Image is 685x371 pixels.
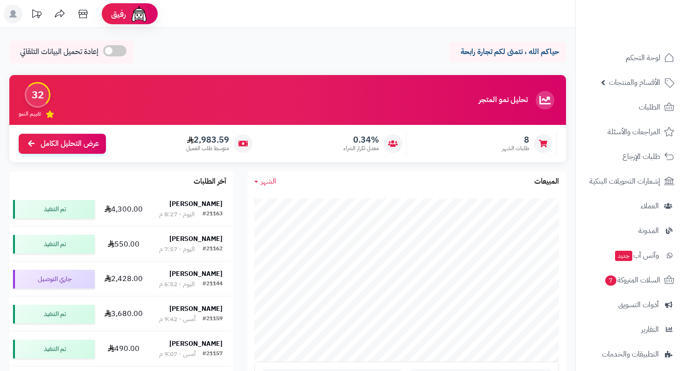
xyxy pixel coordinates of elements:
[203,280,223,289] div: #21144
[581,244,679,267] a: وآتس آبجديد
[13,235,95,254] div: تم التنفيذ
[581,318,679,341] a: التقارير
[581,269,679,291] a: السلات المتروكة7
[98,297,148,331] td: 3,680.00
[614,249,659,262] span: وآتس آب
[169,304,223,314] strong: [PERSON_NAME]
[581,294,679,316] a: أدوات التسويق
[502,135,529,145] span: 8
[130,5,148,23] img: ai-face.png
[254,176,276,187] a: الشهر
[169,234,223,244] strong: [PERSON_NAME]
[186,135,229,145] span: 2,983.59
[581,343,679,365] a: التطبيقات والخدمات
[111,8,126,20] span: رفيق
[456,47,559,57] p: حياكم الله ، نتمنى لكم تجارة رابحة
[169,269,223,279] strong: [PERSON_NAME]
[622,150,660,163] span: طلبات الإرجاع
[479,96,528,104] h3: تحليل نمو المتجر
[98,262,148,296] td: 2,428.00
[159,315,196,324] div: أمس - 9:42 م
[626,51,660,64] span: لوحة التحكم
[13,270,95,289] div: جاري التوصيل
[203,350,223,359] div: #21157
[602,348,659,361] span: التطبيقات والخدمات
[343,135,379,145] span: 0.34%
[13,200,95,219] div: تم التنفيذ
[641,199,659,213] span: العملاء
[20,47,98,57] span: إعادة تحميل البيانات التلقائي
[169,199,223,209] strong: [PERSON_NAME]
[98,332,148,366] td: 490.00
[19,110,41,118] span: تقييم النمو
[203,245,223,254] div: #21162
[194,178,226,186] h3: آخر الطلبات
[159,245,195,254] div: اليوم - 7:57 م
[581,195,679,217] a: العملاء
[608,125,660,138] span: المراجعات والأسئلة
[581,145,679,168] a: طلبات الإرجاع
[203,210,223,219] div: #21163
[261,176,276,187] span: الشهر
[25,5,48,26] a: تحديثات المنصة
[589,175,660,188] span: إشعارات التحويلات البنكية
[98,192,148,227] td: 4,300.00
[19,134,106,154] a: عرض التحليل الكامل
[622,23,676,42] img: logo-2.png
[581,96,679,118] a: الطلبات
[343,144,379,152] span: معدل تكرار الشراء
[41,138,99,149] span: عرض التحليل الكامل
[159,350,196,359] div: أمس - 9:07 م
[618,298,659,311] span: أدوات التسويق
[639,101,660,114] span: الطلبات
[605,275,616,286] span: 7
[638,224,659,237] span: المدونة
[502,144,529,152] span: طلبات الشهر
[169,339,223,349] strong: [PERSON_NAME]
[203,315,223,324] div: #21159
[98,227,148,261] td: 550.00
[641,323,659,336] span: التقارير
[609,76,660,89] span: الأقسام والمنتجات
[159,210,195,219] div: اليوم - 8:27 م
[615,251,632,261] span: جديد
[581,220,679,242] a: المدونة
[186,144,229,152] span: متوسط طلب العميل
[13,340,95,358] div: تم التنفيذ
[13,305,95,323] div: تم التنفيذ
[581,170,679,192] a: إشعارات التحويلات البنكية
[581,47,679,69] a: لوحة التحكم
[534,178,559,186] h3: المبيعات
[159,280,195,289] div: اليوم - 6:52 م
[604,274,660,287] span: السلات المتروكة
[581,121,679,143] a: المراجعات والأسئلة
